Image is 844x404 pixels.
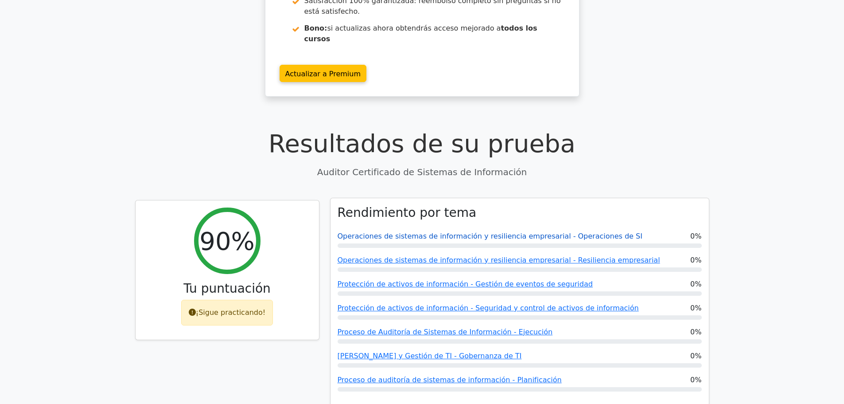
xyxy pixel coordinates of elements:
a: Protección de activos de información - Seguridad y control de activos de información [338,304,639,312]
a: Actualizar a Premium [280,65,367,82]
font: Tu puntuación [183,281,271,296]
font: 0% [690,352,701,360]
font: 90% [199,227,254,255]
font: 0% [690,304,701,312]
font: 0% [690,328,701,336]
a: Operaciones de sistemas de información y resiliencia empresarial - Resiliencia empresarial [338,256,660,264]
a: Protección de activos de información - Gestión de eventos de seguridad [338,280,593,288]
font: 0% [690,232,701,240]
a: [PERSON_NAME] y Gestión de TI - Gobernanza de TI [338,352,522,360]
a: Proceso de auditoría de sistemas de información - Planificación [338,376,562,384]
font: 0% [690,256,701,264]
font: Rendimiento por tema [338,205,477,220]
font: ¡Sigue practicando! [196,308,265,317]
font: Resultados de su prueba [268,129,576,158]
font: 0% [690,376,701,384]
font: 0% [690,280,701,288]
a: Operaciones de sistemas de información y resiliencia empresarial - Operaciones de SI [338,232,642,240]
font: Auditor Certificado de Sistemas de Información [317,167,527,177]
a: Proceso de Auditoría de Sistemas de Información - Ejecución [338,328,553,336]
